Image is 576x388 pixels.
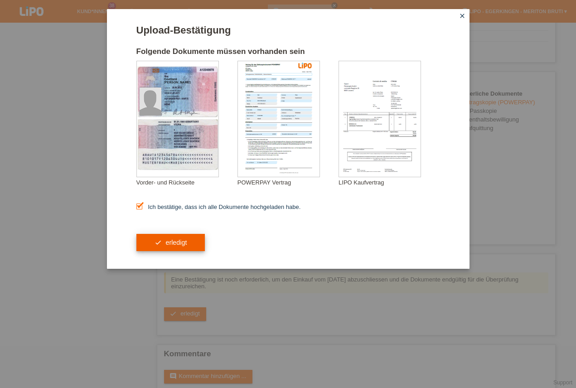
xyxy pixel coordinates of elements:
[459,12,466,19] i: close
[136,47,440,61] h2: Folgende Dokumente müssen vorhanden sein
[298,63,312,68] img: 39073_print.png
[164,77,209,81] div: Gaetani
[140,87,161,116] img: foreign_id_photo_male.png
[339,61,421,177] img: upload_document_confirmation_type_receipt_generic.png
[136,179,237,186] div: Vorder- und Rückseite
[456,11,468,22] a: close
[136,234,205,251] button: check erledigt
[155,239,162,246] i: check
[237,179,339,186] div: POWERPAY Vertrag
[165,239,187,246] span: erledigt
[339,179,440,186] div: LIPO Kaufvertrag
[136,24,440,36] h1: Upload-Bestätigung
[164,81,209,84] div: [PERSON_NAME]
[136,204,301,210] label: Ich bestätige, dass ich alle Dokumente hochgeladen habe.
[238,61,319,177] img: upload_document_confirmation_type_contract_kkg_whitelabel.png
[137,61,218,177] img: upload_document_confirmation_type_id_foreign_empty.png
